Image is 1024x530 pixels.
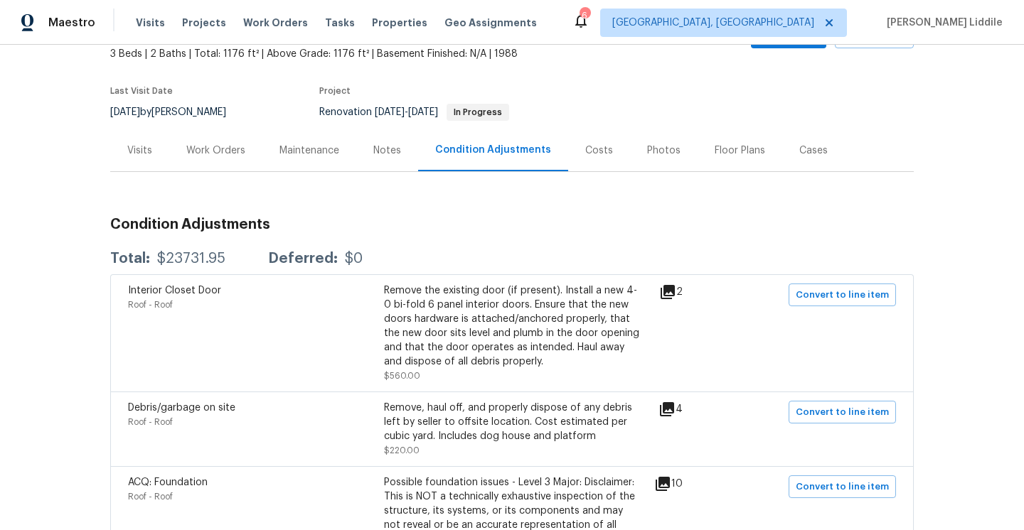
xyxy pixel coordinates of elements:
div: Visits [127,144,152,158]
div: 2 [659,283,728,301]
div: Work Orders [186,144,245,158]
h3: Condition Adjustments [110,217,914,232]
div: 10 [654,475,728,492]
span: Convert to line item [796,287,889,303]
span: In Progress [448,108,508,117]
span: Roof - Roof [128,492,173,501]
span: Properties [372,16,427,30]
span: [DATE] [110,107,140,117]
div: Costs [585,144,613,158]
span: [DATE] [375,107,405,117]
span: - [375,107,438,117]
span: Maestro [48,16,95,30]
span: 3 Beds | 2 Baths | Total: 1176 ft² | Above Grade: 1176 ft² | Basement Finished: N/A | 1988 [110,47,630,61]
span: [GEOGRAPHIC_DATA], [GEOGRAPHIC_DATA] [612,16,814,30]
div: $0 [345,252,363,266]
span: Roof - Roof [128,301,173,309]
div: Condition Adjustments [435,143,551,157]
span: Convert to line item [796,404,889,421]
div: Cases [799,144,828,158]
span: Interior Closet Door [128,286,221,296]
span: Project [319,87,351,95]
span: Last Visit Date [110,87,173,95]
span: $560.00 [384,372,420,380]
span: ACQ: Foundation [128,477,208,487]
div: Total: [110,252,150,266]
span: Convert to line item [796,479,889,495]
div: Remove, haul off, and properly dispose of any debris left by seller to offsite location. Cost est... [384,401,640,443]
div: Photos [647,144,681,158]
span: Roof - Roof [128,418,173,426]
span: [PERSON_NAME] Liddile [881,16,1003,30]
span: Geo Assignments [444,16,537,30]
button: Convert to line item [789,475,896,498]
div: 6 [580,9,590,23]
button: Convert to line item [789,401,896,423]
div: Floor Plans [715,144,765,158]
span: Projects [182,16,226,30]
div: Remove the existing door (if present). Install a new 4-0 bi-fold 6 panel interior doors. Ensure t... [384,283,640,369]
span: Work Orders [243,16,308,30]
span: Debris/garbage on site [128,403,235,413]
div: Deferred: [268,252,338,266]
div: 4 [658,401,728,418]
div: $23731.95 [157,252,225,266]
div: Notes [373,144,401,158]
div: by [PERSON_NAME] [110,104,243,121]
button: Convert to line item [789,283,896,306]
span: $220.00 [384,446,420,455]
span: [DATE] [408,107,438,117]
span: Tasks [325,18,355,28]
span: Visits [136,16,165,30]
span: Renovation [319,107,509,117]
div: Maintenance [279,144,339,158]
